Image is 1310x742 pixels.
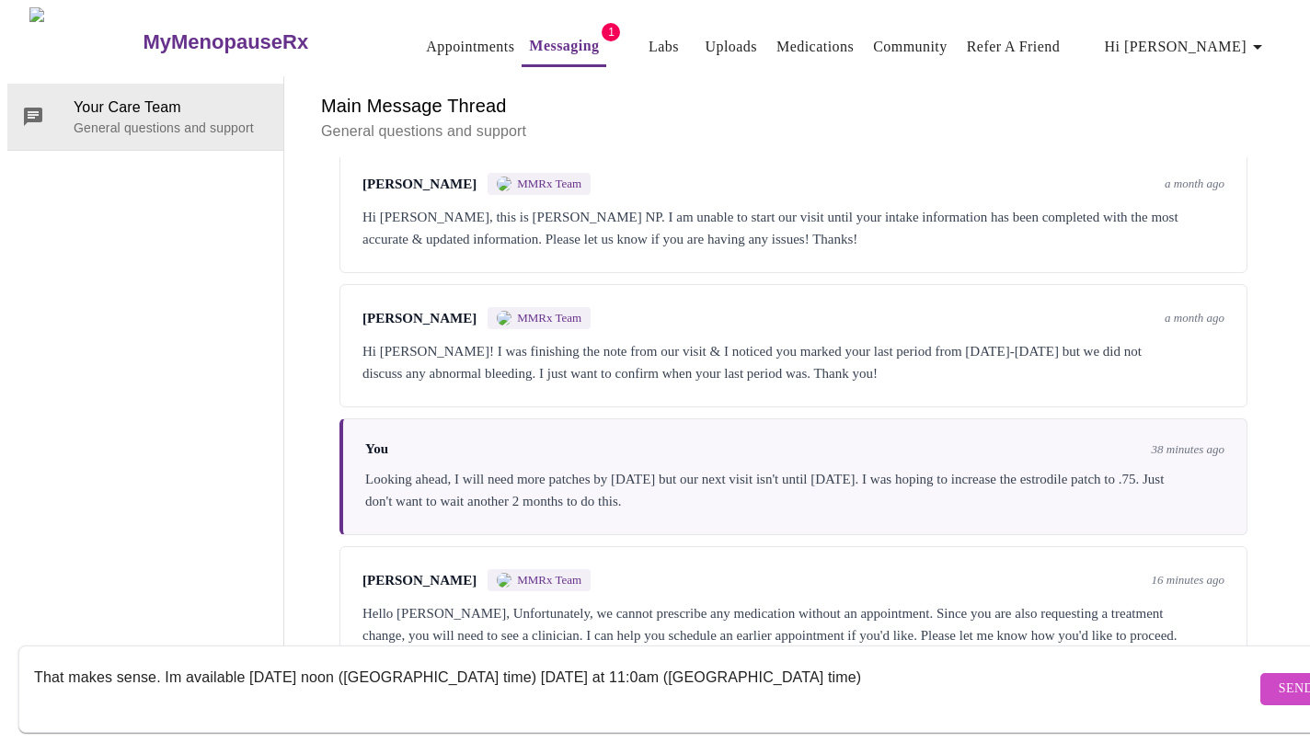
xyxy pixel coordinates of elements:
[74,97,269,119] span: Your Care Team
[426,34,514,60] a: Appointments
[529,33,599,59] a: Messaging
[522,28,606,67] button: Messaging
[7,84,283,150] div: Your Care TeamGeneral questions and support
[365,441,388,457] span: You
[497,573,511,588] img: MMRX
[362,311,477,326] span: [PERSON_NAME]
[769,29,861,65] button: Medications
[602,23,620,41] span: 1
[1152,442,1224,457] span: 38 minutes ago
[649,34,679,60] a: Labs
[960,29,1068,65] button: Refer a Friend
[1165,177,1224,191] span: a month ago
[362,206,1224,250] div: Hi [PERSON_NAME], this is [PERSON_NAME] NP. I am unable to start our visit until your intake info...
[1165,311,1224,325] span: a month ago
[517,177,581,191] span: MMRx Team
[29,7,141,76] img: MyMenopauseRx Logo
[74,119,269,137] p: General questions and support
[141,10,382,74] a: MyMenopauseRx
[697,29,764,65] button: Uploads
[362,573,477,588] span: [PERSON_NAME]
[1105,34,1269,60] span: Hi [PERSON_NAME]
[967,34,1061,60] a: Refer a Friend
[497,311,511,325] img: MMRX
[1097,29,1276,65] button: Hi [PERSON_NAME]
[705,34,757,60] a: Uploads
[517,311,581,325] span: MMRx Team
[866,29,955,65] button: Community
[497,177,511,191] img: MMRX
[873,34,948,60] a: Community
[34,659,1256,718] textarea: Send a message about your appointment
[517,573,581,588] span: MMRx Team
[1152,573,1224,588] span: 16 minutes ago
[776,34,854,60] a: Medications
[321,120,1266,143] p: General questions and support
[362,340,1224,384] div: Hi [PERSON_NAME]! I was finishing the note from our visit & I noticed you marked your last period...
[419,29,522,65] button: Appointments
[365,468,1224,512] div: Looking ahead, I will need more patches by [DATE] but our next visit isn't until [DATE]. I was ho...
[321,91,1266,120] h6: Main Message Thread
[362,177,477,192] span: [PERSON_NAME]
[362,602,1224,646] div: Hello [PERSON_NAME], Unfortunately, we cannot prescribe any medication without an appointment. Si...
[634,29,693,65] button: Labs
[143,30,308,54] h3: MyMenopauseRx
